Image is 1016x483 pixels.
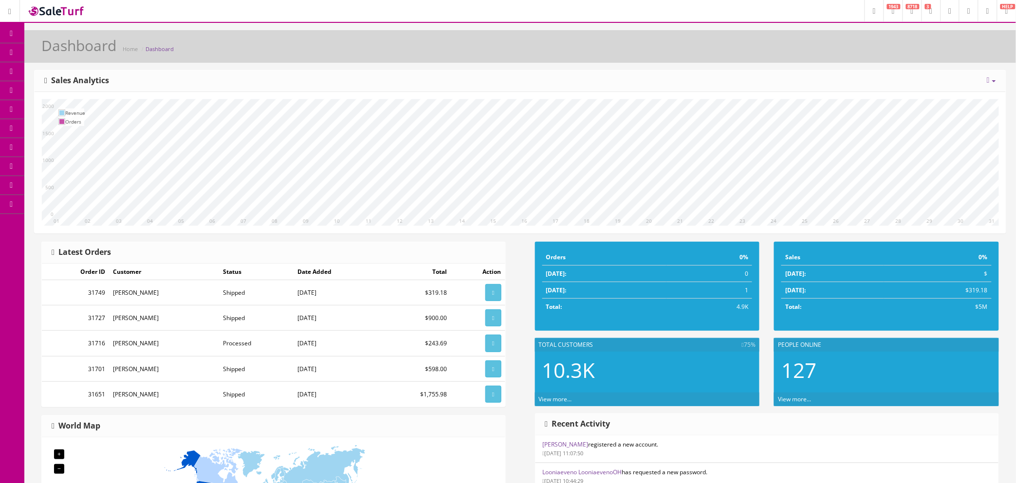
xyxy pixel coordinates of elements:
td: 31651 [42,381,109,407]
strong: [DATE]: [546,269,567,278]
td: [DATE] [294,331,380,356]
strong: Total: [546,303,562,311]
td: 31727 [42,305,109,331]
span: 8718 [906,4,920,9]
div: − [54,464,64,474]
td: 1 [666,282,752,299]
td: [PERSON_NAME] [109,305,220,331]
td: [PERSON_NAME] [109,356,220,381]
td: 0 [666,266,752,282]
a: Dashboard [146,45,174,53]
strong: Total: [785,303,801,311]
td: Status [220,264,294,280]
td: 0% [666,249,752,266]
td: Shipped [220,280,294,305]
td: $5M [884,299,992,315]
td: 31701 [42,356,109,381]
td: Shipped [220,381,294,407]
a: View more... [539,395,572,403]
td: [DATE] [294,305,380,331]
td: Shipped [220,305,294,331]
strong: [DATE]: [546,286,567,294]
td: [DATE] [294,280,380,305]
li: registered a new account. [536,435,999,463]
td: Date Added [294,264,380,280]
strong: [DATE]: [785,269,806,278]
span: HELP [1000,4,1016,9]
td: 4.9K [666,299,752,315]
td: $ [884,266,992,282]
div: Total Customers [535,338,760,352]
h3: Latest Orders [52,248,111,257]
img: SaleTurf [27,4,86,18]
a: [PERSON_NAME] [543,440,589,448]
td: $900.00 [380,305,451,331]
span: 1943 [887,4,901,9]
strong: [DATE]: [785,286,806,294]
td: 31716 [42,331,109,356]
td: Sales [781,249,884,266]
span: 75% [742,340,756,349]
h2: 10.3K [542,359,753,381]
td: Orders [542,249,667,266]
h3: Sales Analytics [44,76,109,85]
h3: World Map [52,422,100,430]
div: + [54,449,64,459]
td: [PERSON_NAME] [109,280,220,305]
h2: 127 [781,359,992,381]
td: Order ID [42,264,109,280]
td: Orders [65,117,85,126]
td: $1,755.98 [380,381,451,407]
a: View more... [778,395,811,403]
td: Processed [220,331,294,356]
td: [PERSON_NAME] [109,381,220,407]
td: [DATE] [294,381,380,407]
td: Customer [109,264,220,280]
td: [DATE] [294,356,380,381]
td: $319.18 [884,282,992,299]
h3: Recent Activity [545,420,610,429]
td: $243.69 [380,331,451,356]
h1: Dashboard [41,37,116,54]
div: People Online [774,338,999,352]
td: Shipped [220,356,294,381]
td: Action [451,264,505,280]
td: [PERSON_NAME] [109,331,220,356]
td: $598.00 [380,356,451,381]
a: Home [123,45,138,53]
td: 31749 [42,280,109,305]
span: 3 [925,4,931,9]
small: [DATE] 11:07:50 [543,449,584,457]
td: Total [380,264,451,280]
td: $319.18 [380,280,451,305]
a: Looniaeveno LooniaevenoOH [543,468,622,476]
td: 0% [884,249,992,266]
td: Revenue [65,108,85,117]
